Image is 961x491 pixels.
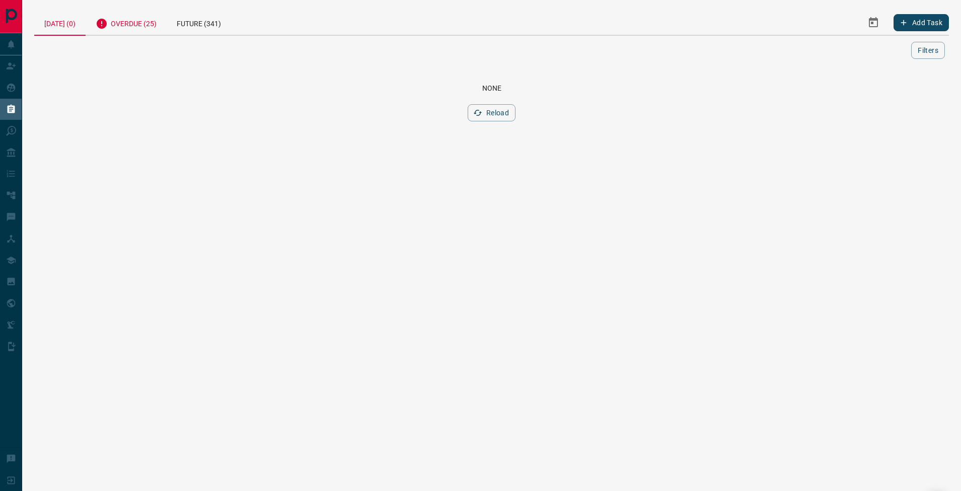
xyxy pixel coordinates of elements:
button: Reload [468,104,515,121]
div: [DATE] (0) [34,10,86,36]
div: Overdue (25) [86,10,167,35]
button: Filters [911,42,945,59]
div: None [46,84,937,92]
div: Future (341) [167,10,231,35]
button: Select Date Range [861,11,885,35]
button: Add Task [894,14,949,31]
